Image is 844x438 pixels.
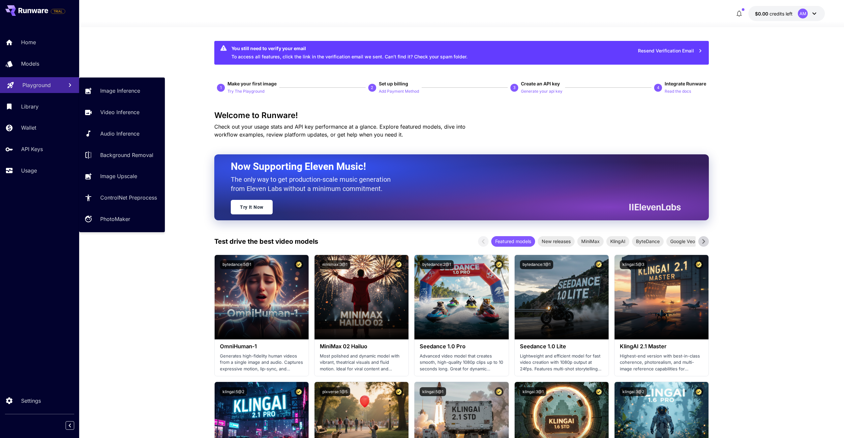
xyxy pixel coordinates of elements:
[606,238,629,245] span: KlingAI
[21,124,36,132] p: Wallet
[521,88,562,95] p: Generate your api key
[79,126,165,142] a: Audio Inference
[227,81,277,86] span: Make your first image
[100,151,153,159] p: Background Removal
[495,260,503,269] button: Certified Model – Vetted for best performance and includes a commercial license.
[215,255,309,339] img: alt
[21,38,36,46] p: Home
[594,387,603,396] button: Certified Model – Vetted for best performance and includes a commercial license.
[231,160,676,173] h2: Now Supporting Eleven Music!
[231,45,467,52] div: You still need to verify your email
[79,104,165,120] a: Video Inference
[420,343,503,350] h3: Seedance 1.0 Pro
[538,238,575,245] span: New releases
[748,6,825,21] button: $0.00
[420,260,454,269] button: bytedance:2@1
[620,353,703,372] p: Highest-end version with best-in-class coherence, photorealism, and multi-image reference capabil...
[21,397,41,405] p: Settings
[491,238,535,245] span: Featured models
[320,353,403,372] p: Most polished and dynamic model with vibrant, theatrical visuals and fluid motion. Ideal for vira...
[755,10,793,17] div: $0.00
[220,353,303,372] p: Generates high-fidelity human videos from a single image and audio. Captures expressive motion, l...
[51,9,65,14] span: TRIAL
[520,260,553,269] button: bytedance:1@1
[394,260,403,269] button: Certified Model – Vetted for best performance and includes a commercial license.
[394,387,403,396] button: Certified Model – Vetted for best performance and includes a commercial license.
[214,236,318,246] p: Test drive the best video models
[21,60,39,68] p: Models
[100,172,137,180] p: Image Upscale
[100,108,139,116] p: Video Inference
[21,103,39,110] p: Library
[22,81,51,89] p: Playground
[520,343,603,350] h3: Seedance 1.0 Lite
[71,420,79,431] div: Collapse sidebar
[320,260,350,269] button: minimax:3@1
[769,11,793,16] span: credits left
[21,145,43,153] p: API Keys
[79,83,165,99] a: Image Inference
[214,111,709,120] h3: Welcome to Runware!
[79,147,165,163] a: Background Removal
[294,260,303,269] button: Certified Model – Vetted for best performance and includes a commercial license.
[227,88,264,95] p: Try The Playground
[66,421,74,430] button: Collapse sidebar
[220,387,247,396] button: klingai:5@2
[320,343,403,350] h3: MiniMax 02 Hailuo
[79,190,165,206] a: ControlNet Preprocess
[694,387,703,396] button: Certified Model – Vetted for best performance and includes a commercial license.
[79,211,165,227] a: PhotoMaker
[100,194,157,202] p: ControlNet Preprocess
[420,387,446,396] button: klingai:5@1
[379,88,419,95] p: Add Payment Method
[755,11,769,16] span: $0.00
[513,85,516,91] p: 3
[657,85,659,91] p: 4
[51,7,65,15] span: Add your payment card to enable full platform functionality.
[798,9,808,18] div: AM
[320,387,350,396] button: pixverse:1@5
[594,260,603,269] button: Certified Model – Vetted for best performance and includes a commercial license.
[414,255,508,339] img: alt
[666,238,699,245] span: Google Veo
[231,200,273,214] a: Try It Now
[521,81,560,86] span: Create an API key
[220,343,303,350] h3: OmniHuman‑1
[420,353,503,372] p: Advanced video model that creates smooth, high-quality 1080p clips up to 10 seconds long. Great f...
[220,260,254,269] button: bytedance:5@1
[214,123,466,138] span: Check out your usage stats and API key performance at a glance. Explore featured models, dive int...
[634,44,706,58] button: Resend Verification Email
[620,387,647,396] button: klingai:3@2
[100,130,139,138] p: Audio Inference
[231,43,467,63] div: To access all features, click the link in the verification email we sent. Can’t find it? Check yo...
[577,238,604,245] span: MiniMax
[315,255,408,339] img: alt
[231,175,396,193] p: The only way to get production-scale music generation from Eleven Labs without a minimum commitment.
[495,387,503,396] button: Certified Model – Vetted for best performance and includes a commercial license.
[632,238,664,245] span: ByteDance
[379,81,408,86] span: Set up billing
[79,168,165,184] a: Image Upscale
[665,81,706,86] span: Integrate Runware
[220,85,222,91] p: 1
[665,88,691,95] p: Read the docs
[694,260,703,269] button: Certified Model – Vetted for best performance and includes a commercial license.
[21,167,37,174] p: Usage
[620,260,647,269] button: klingai:5@3
[615,255,708,339] img: alt
[520,387,546,396] button: klingai:3@1
[520,353,603,372] p: Lightweight and efficient model for fast video creation with 1080p output at 24fps. Features mult...
[100,215,130,223] p: PhotoMaker
[620,343,703,350] h3: KlingAI 2.1 Master
[100,87,140,95] p: Image Inference
[294,387,303,396] button: Certified Model – Vetted for best performance and includes a commercial license.
[515,255,609,339] img: alt
[371,85,373,91] p: 2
